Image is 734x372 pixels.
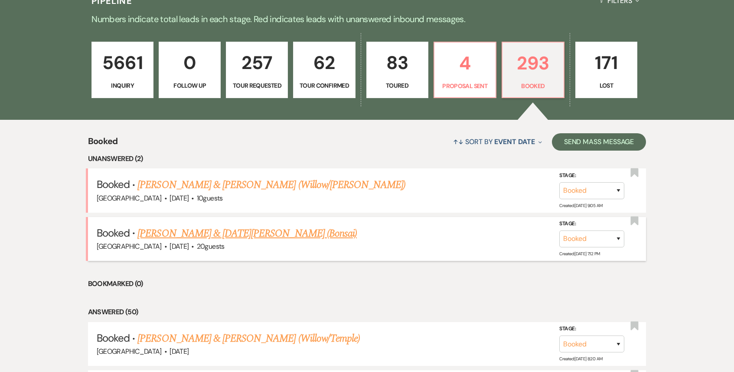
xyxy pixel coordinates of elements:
a: 257Tour Requested [226,42,288,98]
a: [PERSON_NAME] & [PERSON_NAME] (Willow/[PERSON_NAME]) [137,177,405,193]
label: Stage: [559,324,624,334]
span: [DATE] [170,242,189,251]
span: [GEOGRAPHIC_DATA] [97,242,162,251]
span: [DATE] [170,194,189,203]
span: Booked [97,331,130,345]
p: 0 [164,48,215,77]
span: 10 guests [197,194,223,203]
span: Created: [DATE] 7:12 PM [559,251,600,257]
a: [PERSON_NAME] & [DATE][PERSON_NAME] (Bonsai) [137,226,357,241]
p: 5661 [97,48,148,77]
p: Numbers indicate total leads in each stage. Red indicates leads with unanswered inbound messages. [55,12,679,26]
p: Follow Up [164,81,215,90]
li: Unanswered (2) [88,153,646,165]
p: 171 [581,48,632,77]
p: Tour Requested [232,81,282,90]
a: 293Booked [502,42,564,98]
p: 293 [508,49,558,78]
a: 171Lost [575,42,637,98]
span: ↑↓ [453,137,463,146]
li: Bookmarked (0) [88,278,646,290]
label: Stage: [559,171,624,181]
a: 4Proposal Sent [434,42,496,98]
span: 20 guests [197,242,225,251]
span: Event Date [494,137,535,146]
span: Created: [DATE] 8:20 AM [559,356,602,362]
label: Stage: [559,219,624,229]
button: Send Mass Message [552,133,646,151]
p: Lost [581,81,632,90]
a: 0Follow Up [159,42,221,98]
p: 257 [232,48,282,77]
p: 4 [440,49,490,78]
a: 83Toured [366,42,428,98]
p: Inquiry [97,81,148,90]
p: Booked [508,81,558,91]
li: Answered (50) [88,306,646,318]
span: [GEOGRAPHIC_DATA] [97,194,162,203]
p: 83 [372,48,423,77]
a: 62Tour Confirmed [293,42,355,98]
span: Booked [97,226,130,240]
span: Created: [DATE] 9:05 AM [559,202,602,208]
a: [PERSON_NAME] & [PERSON_NAME] (Willow/Temple) [137,331,360,346]
span: [GEOGRAPHIC_DATA] [97,347,162,356]
p: Tour Confirmed [299,81,349,90]
button: Sort By Event Date [450,130,545,153]
p: 62 [299,48,349,77]
span: Booked [88,135,118,153]
span: Booked [97,178,130,191]
p: Proposal Sent [440,81,490,91]
a: 5661Inquiry [91,42,153,98]
span: [DATE] [170,347,189,356]
p: Toured [372,81,423,90]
